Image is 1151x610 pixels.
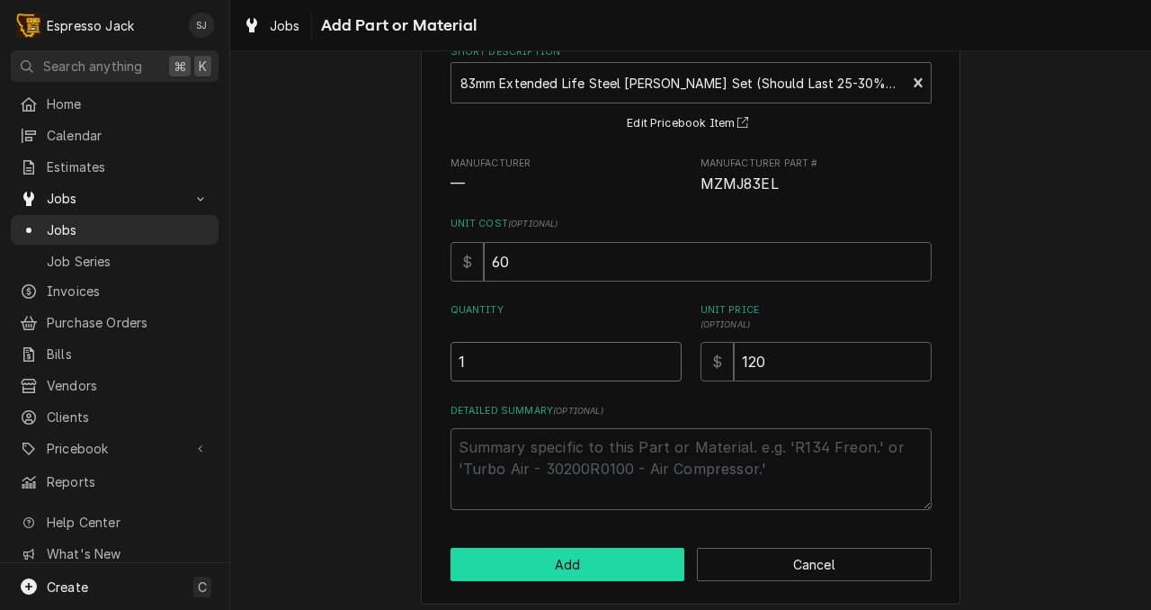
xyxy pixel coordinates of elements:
[47,472,210,491] span: Reports
[451,303,682,332] label: Quantity
[16,13,41,38] div: E
[11,507,219,537] a: Go to Help Center
[11,434,219,463] a: Go to Pricebook
[451,548,932,581] div: Button Group
[47,189,183,208] span: Jobs
[199,57,207,76] span: K
[451,175,465,193] span: —
[451,548,932,581] div: Button Group Row
[11,371,219,400] a: Vendors
[47,345,210,363] span: Bills
[11,339,219,369] a: Bills
[47,408,210,426] span: Clients
[11,184,219,213] a: Go to Jobs
[47,513,208,532] span: Help Center
[11,152,219,182] a: Estimates
[189,13,214,38] div: Samantha Janssen's Avatar
[508,219,558,229] span: ( optional )
[451,303,682,381] div: [object Object]
[451,217,932,231] label: Unit Cost
[11,50,219,82] button: Search anything⌘K
[624,112,757,135] button: Edit Pricebook Item
[11,308,219,337] a: Purchase Orders
[700,319,751,329] span: ( optional )
[553,406,603,416] span: ( optional )
[270,16,300,35] span: Jobs
[47,376,210,395] span: Vendors
[700,303,932,332] label: Unit Price
[451,548,685,581] button: Add
[47,220,210,239] span: Jobs
[451,157,682,171] span: Manufacturer
[47,313,210,332] span: Purchase Orders
[451,157,682,195] div: Manufacturer
[451,404,932,510] div: Detailed Summary
[47,16,134,35] div: Espresso Jack
[700,175,779,193] span: MZMJ83EL
[700,303,932,381] div: [object Object]
[47,439,183,458] span: Pricebook
[11,539,219,569] a: Go to What's New
[11,121,219,150] a: Calendar
[43,57,142,76] span: Search anything
[189,13,214,38] div: SJ
[451,404,932,418] label: Detailed Summary
[451,217,932,281] div: Unit Cost
[11,467,219,497] a: Reports
[451,45,932,59] label: Short Description
[174,57,186,76] span: ⌘
[700,342,734,381] div: $
[47,252,210,271] span: Job Series
[11,247,219,276] a: Job Series
[316,13,477,38] span: Add Part or Material
[11,276,219,306] a: Invoices
[11,215,219,245] a: Jobs
[47,282,210,301] span: Invoices
[700,157,932,171] span: Manufacturer Part #
[47,126,210,145] span: Calendar
[47,579,88,595] span: Create
[47,157,210,176] span: Estimates
[11,402,219,432] a: Clients
[451,1,932,510] div: Line Item Create/Update Form
[16,13,41,38] div: Espresso Jack's Avatar
[451,174,682,195] span: Manufacturer
[700,157,932,195] div: Manufacturer Part #
[236,11,308,40] a: Jobs
[198,578,207,597] span: C
[700,174,932,195] span: Manufacturer Part #
[451,45,932,134] div: Short Description
[451,242,484,282] div: $
[47,544,208,563] span: What's New
[47,94,210,113] span: Home
[11,89,219,119] a: Home
[697,548,932,581] button: Cancel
